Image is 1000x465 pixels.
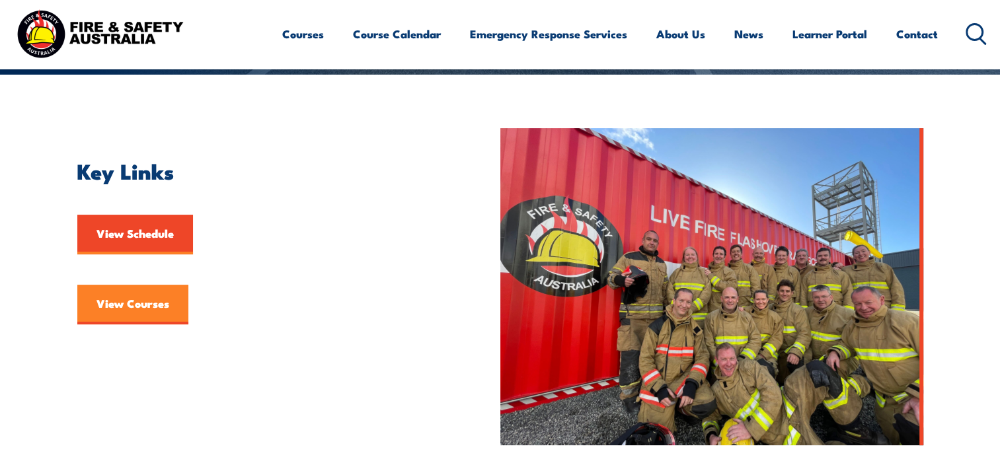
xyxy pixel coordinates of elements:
[792,17,867,52] a: Learner Portal
[470,17,627,52] a: Emergency Response Services
[77,161,440,180] h2: Key Links
[353,17,441,52] a: Course Calendar
[734,17,763,52] a: News
[282,17,324,52] a: Courses
[77,285,188,324] a: View Courses
[77,215,193,254] a: View Schedule
[500,128,923,445] img: FSA People – Team photo aug 2023
[896,17,938,52] a: Contact
[656,17,705,52] a: About Us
